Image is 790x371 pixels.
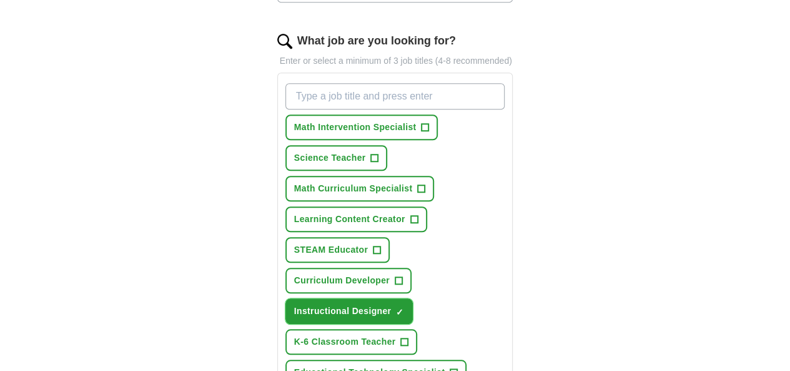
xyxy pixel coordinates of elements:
[294,335,396,348] span: K-6 Classroom Teacher
[277,34,292,49] img: search.png
[285,329,418,355] button: K-6 Classroom Teacher
[294,305,392,318] span: Instructional Designer
[294,121,417,134] span: Math Intervention Specialist
[285,83,505,109] input: Type a job title and press enter
[285,298,413,324] button: Instructional Designer✓
[285,114,438,140] button: Math Intervention Specialist
[285,145,388,171] button: Science Teacher
[294,182,413,195] span: Math Curriculum Specialist
[285,268,412,293] button: Curriculum Developer
[277,54,513,68] p: Enter or select a minimum of 3 job titles (4-8 recommended)
[294,243,368,257] span: STEAM Educator
[285,176,435,201] button: Math Curriculum Specialist
[285,237,390,263] button: STEAM Educator
[294,274,390,287] span: Curriculum Developer
[294,151,366,165] span: Science Teacher
[285,206,427,232] button: Learning Content Creator
[297,33,456,49] label: What job are you looking for?
[294,213,405,226] span: Learning Content Creator
[396,307,403,317] span: ✓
